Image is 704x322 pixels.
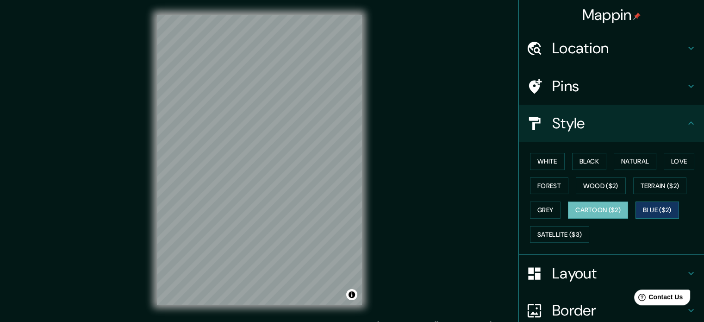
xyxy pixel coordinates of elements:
button: Black [572,153,607,170]
div: Layout [519,255,704,292]
img: pin-icon.png [633,13,641,20]
button: Terrain ($2) [633,177,687,195]
button: Cartoon ($2) [568,202,628,219]
h4: Style [552,114,685,133]
h4: Border [552,301,685,320]
button: Satellite ($3) [530,226,589,243]
button: Toggle attribution [346,289,357,300]
button: Blue ($2) [635,202,679,219]
iframe: Help widget launcher [622,286,694,312]
button: Wood ($2) [576,177,626,195]
button: Forest [530,177,568,195]
button: White [530,153,565,170]
h4: Layout [552,264,685,283]
h4: Location [552,39,685,57]
canvas: Map [157,15,362,305]
div: Location [519,30,704,67]
h4: Pins [552,77,685,95]
div: Pins [519,68,704,105]
button: Grey [530,202,561,219]
button: Natural [614,153,656,170]
h4: Mappin [582,6,641,24]
div: Style [519,105,704,142]
button: Love [664,153,694,170]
